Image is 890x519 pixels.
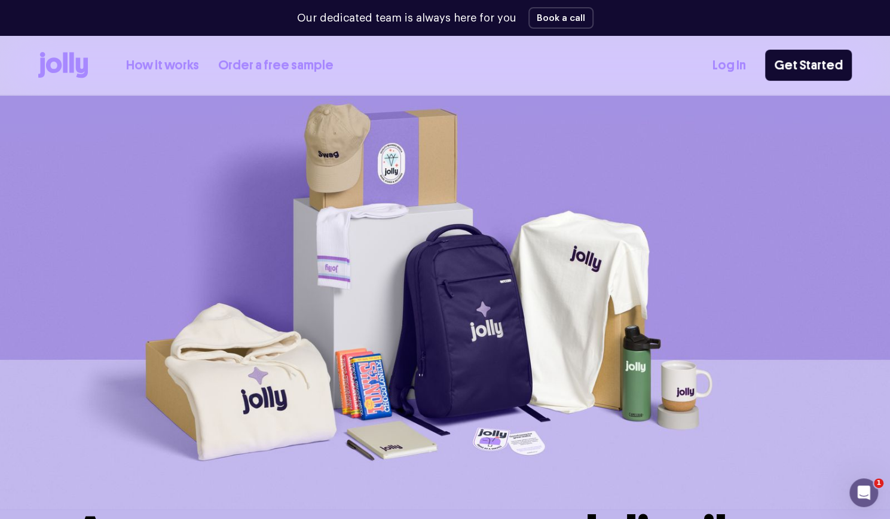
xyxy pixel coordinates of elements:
[765,50,852,81] a: Get Started
[849,478,878,507] iframe: Intercom live chat
[528,7,594,29] button: Book a call
[126,56,199,75] a: How it works
[712,56,746,75] a: Log In
[218,56,334,75] a: Order a free sample
[297,10,516,26] p: Our dedicated team is always here for you
[874,478,883,488] span: 1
